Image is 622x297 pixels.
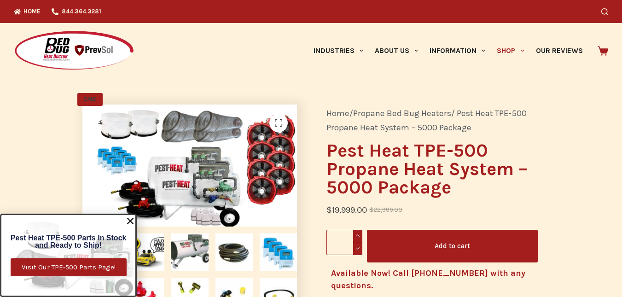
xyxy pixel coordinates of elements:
a: Propane Bed Bug Heaters [353,108,451,118]
img: 50-foot propane hose for Pest Heat TPE-500 [215,233,253,271]
h6: Pest Heat TPE-500 Parts In Stock and Ready to Ship! [6,234,131,249]
span: $ [369,206,373,213]
a: Shop [491,23,530,78]
h1: Pest Heat TPE-500 Propane Heat System – 5000 Package [326,141,538,197]
a: Close [126,216,135,226]
img: Pest Heat TPE-500 Propane Heater to treat bed bugs, termites, and stored pests such as Grain Beatles [171,233,208,271]
a: Pest Heat TPE-500 Propane Heat package to treat 5,000 square feet [82,160,301,169]
a: Our Reviews [530,23,588,78]
a: Industries [308,23,369,78]
bdi: 19,999.00 [326,205,367,215]
a: View full-screen image gallery [269,114,288,132]
img: Prevsol/Bed Bug Heat Doctor [14,30,134,71]
nav: Primary [308,23,588,78]
h4: Available Now! Call [PHONE_NUMBER] with any questions. [331,267,533,292]
input: Product quantity [326,230,362,255]
bdi: 22,999.00 [369,206,402,213]
span: $ [326,205,332,215]
span: Visit Our TPE-500 Parts Page! [22,264,116,271]
img: Majorly Approved Vendor by Truly Nolen [127,233,164,271]
button: Search [601,8,608,15]
a: Home [326,108,349,118]
a: Information [424,23,491,78]
a: About Us [369,23,424,78]
button: Add to cart [367,230,538,262]
span: SALE [77,93,103,106]
a: Visit Our TPE-500 Parts Page! [11,258,127,276]
img: TR42A Bluetooth Thermo Recorder package of 4 [260,233,297,271]
img: Pest Heat TPE-500 Propane Heat package to treat 5,000 square feet [82,105,301,227]
nav: Breadcrumb [326,106,538,135]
